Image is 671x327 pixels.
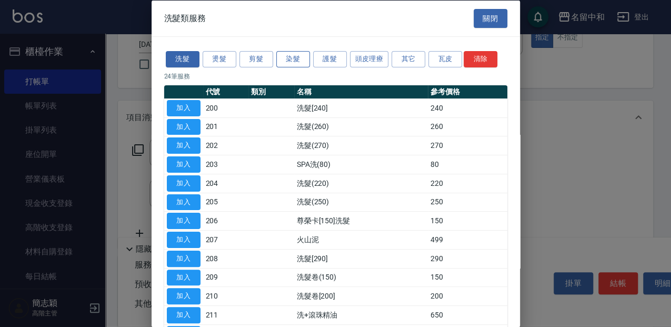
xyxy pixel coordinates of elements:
button: 染髮 [276,51,310,67]
td: 210 [203,286,249,305]
button: 加入 [167,118,201,135]
td: 洗髮(220) [294,174,428,193]
button: 加入 [167,250,201,266]
th: 參考價格 [428,85,507,98]
td: 火山泥 [294,230,428,249]
td: 250 [428,193,507,212]
td: 洗髮[240] [294,98,428,117]
td: 洗髮[290] [294,249,428,268]
td: 洗髮卷(150) [294,268,428,287]
td: 尊榮卡[150]洗髮 [294,211,428,230]
th: 類別 [248,85,294,98]
td: 洗髮卷[200] [294,286,428,305]
td: 150 [428,268,507,287]
button: 關閉 [474,8,507,28]
td: 洗髮(250) [294,193,428,212]
button: 燙髮 [203,51,236,67]
td: 洗髮(270) [294,136,428,155]
td: 290 [428,249,507,268]
button: 加入 [167,156,201,173]
button: 加入 [167,307,201,323]
span: 洗髮類服務 [164,13,206,23]
th: 名稱 [294,85,428,98]
td: 220 [428,174,507,193]
td: 499 [428,230,507,249]
td: 150 [428,211,507,230]
button: 頭皮理療 [350,51,389,67]
button: 加入 [167,100,201,116]
button: 加入 [167,232,201,248]
th: 代號 [203,85,249,98]
button: 清除 [464,51,497,67]
td: 202 [203,136,249,155]
td: 洗髮(260) [294,117,428,136]
button: 加入 [167,269,201,285]
td: 650 [428,305,507,324]
td: 206 [203,211,249,230]
td: 203 [203,155,249,174]
td: 270 [428,136,507,155]
td: SPA洗(80) [294,155,428,174]
td: 204 [203,174,249,193]
td: 200 [203,98,249,117]
td: 260 [428,117,507,136]
button: 加入 [167,213,201,229]
button: 瓦皮 [428,51,462,67]
td: 211 [203,305,249,324]
td: 240 [428,98,507,117]
button: 加入 [167,194,201,210]
td: 205 [203,193,249,212]
td: 209 [203,268,249,287]
td: 200 [428,286,507,305]
button: 剪髮 [239,51,273,67]
td: 207 [203,230,249,249]
td: 洗+滾珠精油 [294,305,428,324]
button: 護髮 [313,51,347,67]
button: 加入 [167,288,201,304]
button: 加入 [167,137,201,154]
button: 洗髮 [166,51,199,67]
td: 80 [428,155,507,174]
button: 加入 [167,175,201,191]
td: 208 [203,249,249,268]
p: 24 筆服務 [164,71,507,81]
td: 201 [203,117,249,136]
button: 其它 [392,51,425,67]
